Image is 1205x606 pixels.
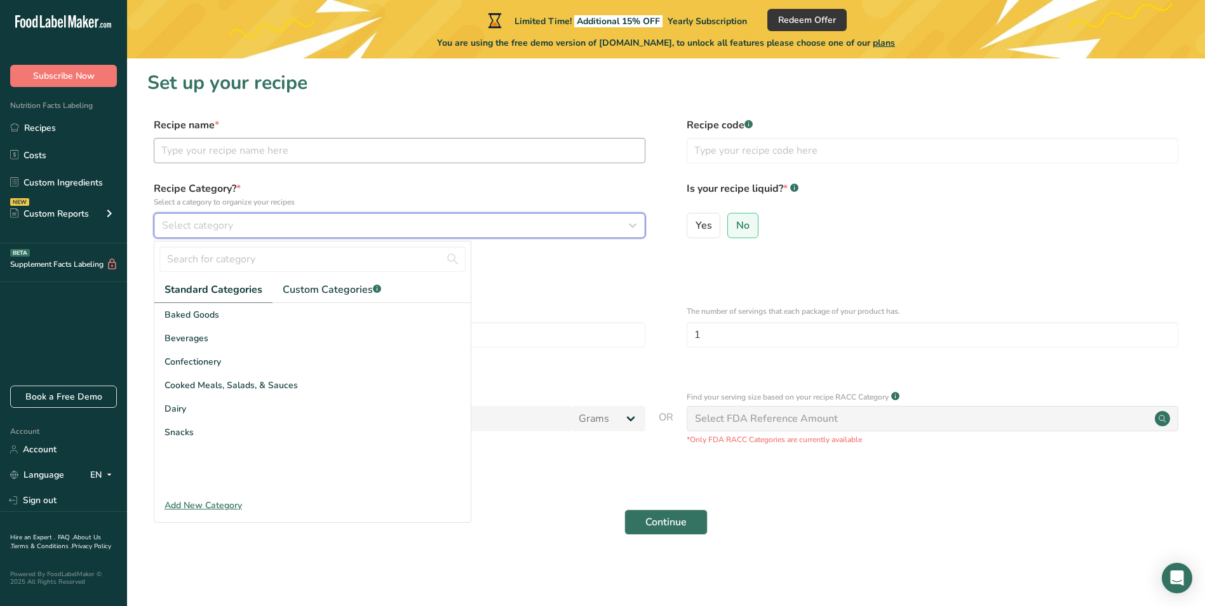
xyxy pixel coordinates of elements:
div: EN [90,468,117,483]
p: Find your serving size based on your recipe RACC Category [687,391,889,403]
a: About Us . [10,533,101,551]
a: Language [10,464,64,486]
span: plans [873,37,895,49]
label: Is your recipe liquid? [687,181,1178,208]
label: Recipe Category? [154,181,645,208]
input: Type your recipe name here [154,138,645,163]
span: Select category [162,218,233,233]
span: Additional 15% OFF [574,15,663,27]
input: Search for category [159,246,466,272]
span: Dairy [165,402,186,415]
div: Powered By FoodLabelMaker © 2025 All Rights Reserved [10,570,117,586]
label: Recipe name [154,118,645,133]
span: Yes [696,219,712,232]
a: Hire an Expert . [10,533,55,542]
a: FAQ . [58,533,73,542]
p: *Only FDA RACC Categories are currently available [687,434,1178,445]
span: Beverages [165,332,208,345]
a: Terms & Conditions . [11,542,72,551]
span: Custom Categories [283,282,381,297]
div: BETA [10,249,30,257]
span: Snacks [165,426,194,439]
span: Yearly Subscription [668,15,747,27]
span: Confectionery [165,355,221,368]
span: Standard Categories [165,282,262,297]
span: Continue [645,515,687,530]
div: Custom Reports [10,207,89,220]
a: Book a Free Demo [10,386,117,408]
h1: Set up your recipe [147,69,1185,97]
span: Subscribe Now [33,69,95,83]
button: Redeem Offer [767,9,847,31]
div: Add New Category [154,499,471,512]
p: Select a category to organize your recipes [154,196,645,208]
a: Privacy Policy [72,542,111,551]
button: Select category [154,213,645,238]
div: NEW [10,198,29,206]
span: Baked Goods [165,308,219,321]
div: Select FDA Reference Amount [695,411,838,426]
div: Open Intercom Messenger [1162,563,1192,593]
span: Cooked Meals, Salads, & Sauces [165,379,298,392]
button: Continue [624,509,708,535]
span: No [736,219,750,232]
div: Limited Time! [485,13,747,28]
span: You are using the free demo version of [DOMAIN_NAME], to unlock all features please choose one of... [437,36,895,50]
span: Redeem Offer [778,13,836,27]
label: Recipe code [687,118,1178,133]
p: The number of servings that each package of your product has. [687,306,1178,317]
span: OR [659,410,673,445]
input: Type your recipe code here [687,138,1178,163]
button: Subscribe Now [10,65,117,87]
